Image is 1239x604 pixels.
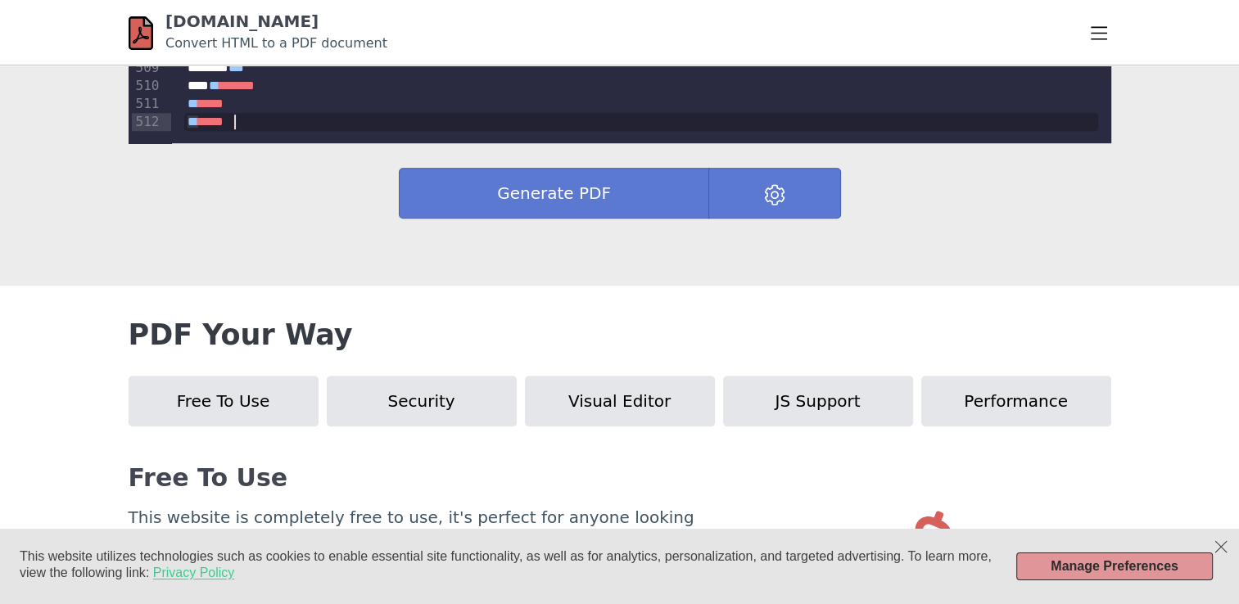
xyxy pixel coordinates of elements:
[129,15,153,52] img: html-pdf.net
[964,391,1068,411] span: Performance
[20,549,992,579] span: This website utilizes technologies such as cookies to enable essential site functionality, as wel...
[399,168,710,219] button: Generate PDF
[775,391,860,411] span: JS Support
[1016,552,1213,580] button: Manage Preferences
[327,376,517,426] button: Security
[153,565,235,581] a: Privacy Policy
[129,376,319,426] button: Free To Use
[177,391,270,411] span: Free To Use
[165,35,387,51] small: Convert HTML to a PDF document
[132,95,162,113] div: 511
[525,376,715,426] button: Visual Editor
[568,391,671,411] span: Visual Editor
[723,376,913,426] button: JS Support
[132,59,162,77] div: 509
[132,113,162,131] div: 512
[129,463,1111,492] h3: Free To Use
[921,376,1111,426] button: Performance
[129,318,1111,351] h2: PDF Your Way
[132,77,162,95] div: 510
[129,505,708,603] p: This website is completely free to use, it's perfect for anyone looking for a testing playground ...
[165,11,319,31] a: [DOMAIN_NAME]
[387,391,454,411] span: Security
